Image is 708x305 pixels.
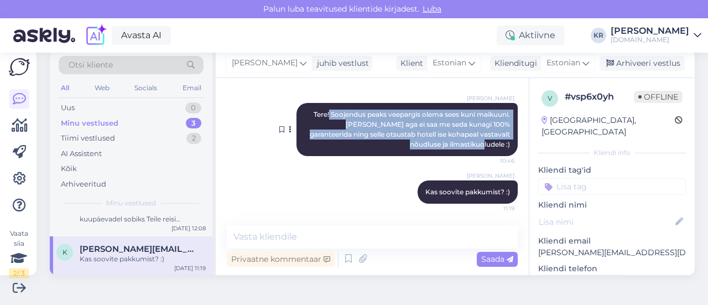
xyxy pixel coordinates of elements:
[538,178,686,195] input: Lisa tag
[600,56,685,71] div: Arhiveeri vestlus
[473,157,514,165] span: 10:46
[542,115,675,138] div: [GEOGRAPHIC_DATA], [GEOGRAPHIC_DATA]
[61,179,106,190] div: Arhiveeritud
[538,247,686,259] p: [PERSON_NAME][EMAIL_ADDRESS][DOMAIN_NAME]
[180,81,204,95] div: Email
[433,57,466,69] span: Estonian
[186,133,201,144] div: 2
[538,263,686,275] p: Kliendi telefon
[611,27,689,35] div: [PERSON_NAME]
[185,102,201,113] div: 0
[565,90,634,104] div: # vsp6x0yh
[490,58,537,69] div: Klienditugi
[467,94,514,102] span: [PERSON_NAME]
[61,163,77,174] div: Kõik
[174,264,206,272] div: [DATE] 11:19
[132,81,159,95] div: Socials
[171,224,206,232] div: [DATE] 12:08
[92,81,112,95] div: Web
[9,58,30,76] img: Askly Logo
[538,235,686,247] p: Kliendi email
[9,268,29,278] div: 2 / 3
[634,91,683,103] span: Offline
[539,216,673,228] input: Lisa nimi
[112,26,171,45] a: Avasta AI
[61,118,118,129] div: Minu vestlused
[227,252,335,267] div: Privaatne kommentaar
[538,148,686,158] div: Kliendi info
[84,24,107,47] img: explore-ai
[419,4,445,14] span: Luba
[61,148,102,159] div: AI Assistent
[69,59,113,71] span: Otsi kliente
[538,164,686,176] p: Kliendi tag'id
[63,248,67,256] span: K
[106,198,156,208] span: Minu vestlused
[186,118,201,129] div: 3
[61,133,115,144] div: Tiimi vestlused
[9,229,29,278] div: Vaata siia
[467,172,514,180] span: [PERSON_NAME]
[546,57,580,69] span: Estonian
[611,35,689,44] div: [DOMAIN_NAME]
[80,244,195,254] span: Kelly.koger1@gmail.com
[80,254,206,264] div: Kas soovite pakkumist? :)
[611,27,701,44] a: [PERSON_NAME][DOMAIN_NAME]
[396,58,423,69] div: Klient
[481,254,513,264] span: Saada
[313,58,369,69] div: juhib vestlust
[232,57,298,69] span: [PERSON_NAME]
[538,199,686,211] p: Kliendi nimi
[61,102,75,113] div: Uus
[538,275,627,290] div: Küsi telefoninumbrit
[548,94,552,102] span: v
[591,28,606,43] div: KR
[310,110,512,148] span: Tere! Soojendus peaks veepargis olema sees kuni maikuuni. [PERSON_NAME] aga ei saa me seda kunagi...
[473,204,514,213] span: 11:19
[425,188,510,196] span: Kas soovite pakkumist? :)
[59,81,71,95] div: All
[497,25,564,45] div: Aktiivne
